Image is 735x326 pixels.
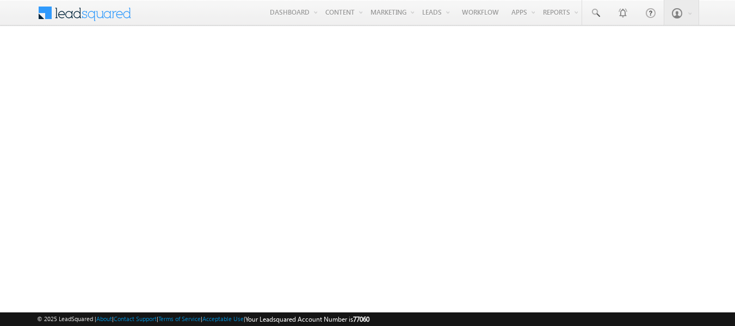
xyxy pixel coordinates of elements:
[37,314,369,324] span: © 2025 LeadSquared | | | | |
[114,315,157,322] a: Contact Support
[202,315,244,322] a: Acceptable Use
[158,315,201,322] a: Terms of Service
[353,315,369,323] span: 77060
[245,315,369,323] span: Your Leadsquared Account Number is
[96,315,112,322] a: About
